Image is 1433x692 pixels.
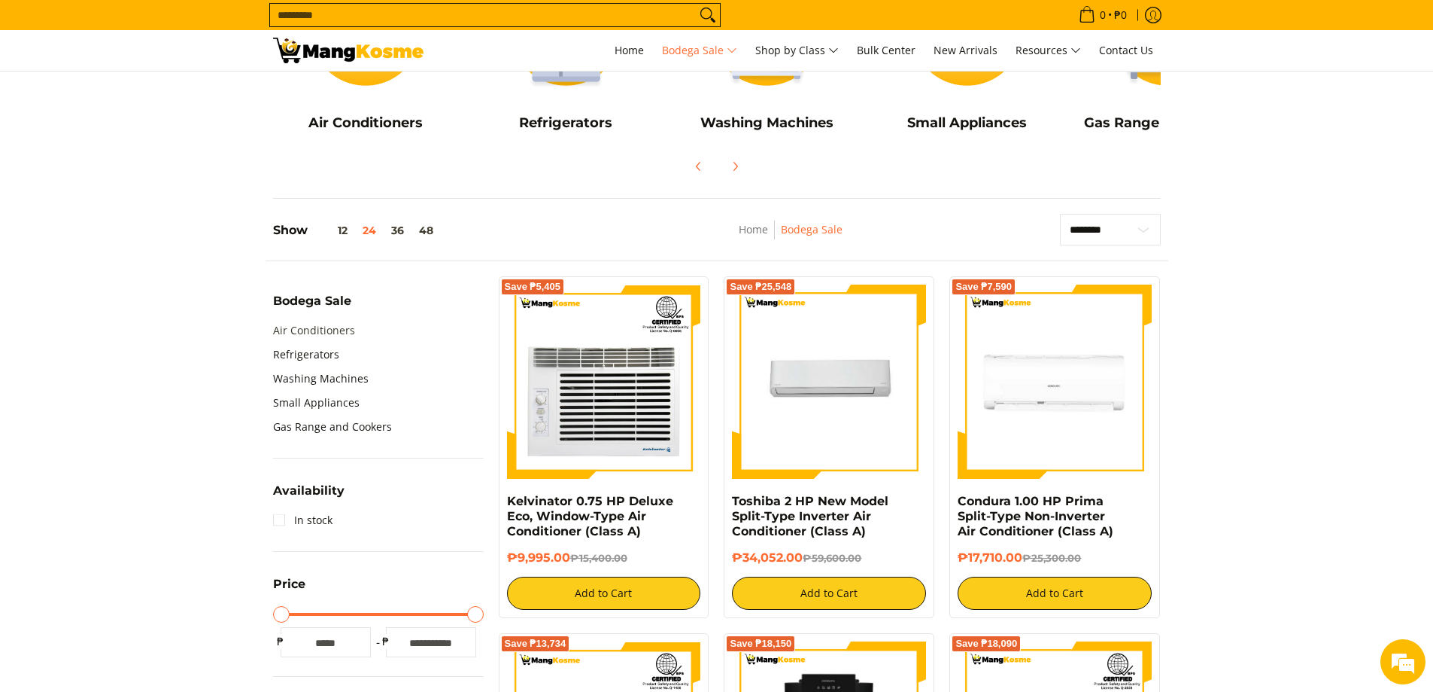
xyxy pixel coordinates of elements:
[273,485,345,508] summary: Open
[732,577,926,610] button: Add to Cart
[926,30,1005,71] a: New Arrivals
[1008,30,1088,71] a: Resources
[730,282,791,291] span: Save ₱25,548
[273,295,351,319] summary: Open
[1091,30,1161,71] a: Contact Us
[662,41,737,60] span: Bodega Sale
[958,494,1113,538] a: Condura 1.00 HP Prima Split-Type Non-Inverter Air Conditioner (Class A)
[308,224,355,236] button: 12
[439,30,1161,71] nav: Main Menu
[934,43,997,57] span: New Arrivals
[718,150,751,183] button: Next
[507,577,701,610] button: Add to Cart
[507,494,673,538] a: Kelvinator 0.75 HP Deluxe Eco, Window-Type Air Conditioner (Class A)
[273,367,369,391] a: Washing Machines
[507,285,701,479] img: Kelvinator 0.75 HP Deluxe Eco, Window-Type Air Conditioner (Class A)
[273,485,345,497] span: Availability
[755,41,839,60] span: Shop by Class
[732,494,888,538] a: Toshiba 2 HP New Model Split-Type Inverter Air Conditioner (Class A)
[607,30,651,71] a: Home
[1075,114,1261,132] h5: Gas Range and Cookers
[273,508,332,532] a: In stock
[730,639,791,648] span: Save ₱18,150
[384,224,411,236] button: 36
[273,343,339,367] a: Refrigerators
[696,4,720,26] button: Search
[473,114,659,132] h5: Refrigerators
[1098,10,1108,20] span: 0
[732,285,926,479] img: Toshiba 2 HP New Model Split-Type Inverter Air Conditioner (Class A)
[273,295,351,307] span: Bodega Sale
[1016,41,1081,60] span: Resources
[507,550,701,565] h6: ₱9,995.00
[739,222,768,236] a: Home
[1022,552,1081,564] del: ₱25,300.00
[682,150,715,183] button: Previous
[642,221,938,255] nav: Breadcrumbs
[874,114,1060,132] h5: Small Appliances
[570,552,627,564] del: ₱15,400.00
[803,552,861,564] del: ₱59,600.00
[857,43,915,57] span: Bulk Center
[1112,10,1129,20] span: ₱0
[505,639,566,648] span: Save ₱13,734
[958,577,1152,610] button: Add to Cart
[273,634,288,649] span: ₱
[273,578,305,590] span: Price
[781,222,842,236] a: Bodega Sale
[273,223,441,238] h5: Show
[732,550,926,565] h6: ₱34,052.00
[1099,43,1153,57] span: Contact Us
[849,30,923,71] a: Bulk Center
[273,38,424,63] img: Bodega Sale l Mang Kosme: Cost-Efficient &amp; Quality Home Appliances
[273,415,392,439] a: Gas Range and Cookers
[273,391,360,415] a: Small Appliances
[378,634,393,649] span: ₱
[411,224,441,236] button: 48
[955,639,1017,648] span: Save ₱18,090
[654,30,745,71] a: Bodega Sale
[615,43,644,57] span: Home
[273,319,355,343] a: Air Conditioners
[355,224,384,236] button: 24
[273,114,459,132] h5: Air Conditioners
[958,285,1152,479] img: Condura 1.00 HP Prima Split-Type Non-Inverter Air Conditioner (Class A)
[273,578,305,602] summary: Open
[748,30,846,71] a: Shop by Class
[1074,7,1131,23] span: •
[674,114,860,132] h5: Washing Machines
[955,282,1012,291] span: Save ₱7,590
[958,550,1152,565] h6: ₱17,710.00
[505,282,561,291] span: Save ₱5,405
